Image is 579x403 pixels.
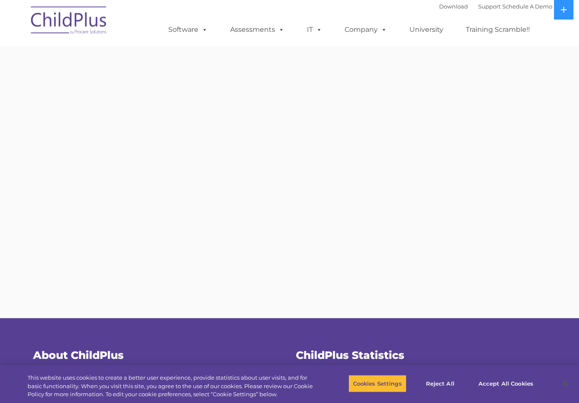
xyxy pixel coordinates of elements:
[298,21,331,38] a: IT
[401,21,452,38] a: University
[502,3,552,10] a: Schedule A Demo
[222,21,293,38] a: Assessments
[457,21,538,38] a: Training Scramble!!
[439,3,552,10] font: |
[33,349,124,361] span: About ChildPlus
[556,374,575,393] button: Close
[348,375,406,392] button: Cookies Settings
[474,375,538,392] button: Accept All Cookies
[478,3,501,10] a: Support
[27,0,111,43] img: ChildPlus by Procare Solutions
[414,375,467,392] button: Reject All
[439,3,468,10] a: Download
[28,374,318,399] div: This website uses cookies to create a better user experience, provide statistics about user visit...
[336,21,395,38] a: Company
[160,21,216,38] a: Software
[296,349,404,361] span: ChildPlus Statistics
